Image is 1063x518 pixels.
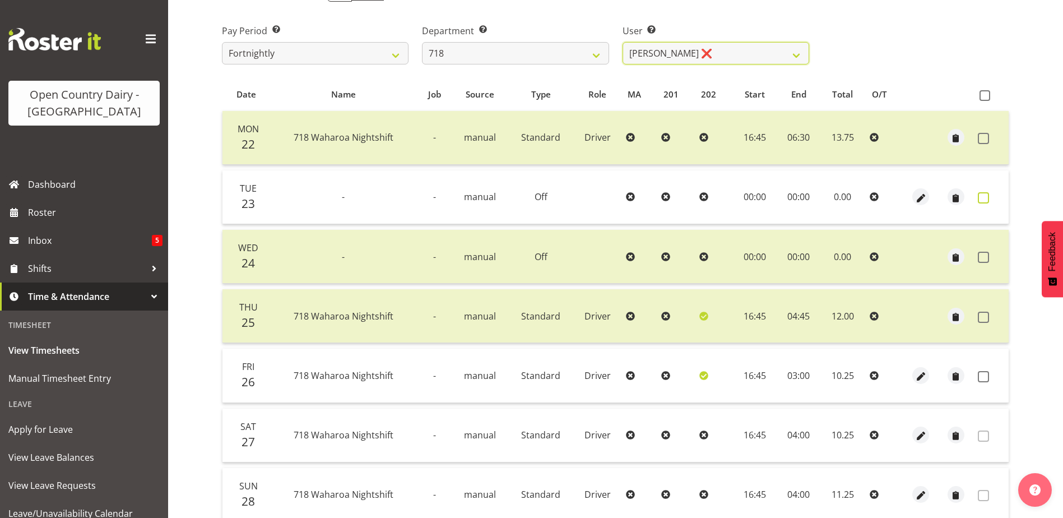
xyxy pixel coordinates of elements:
[464,251,496,263] span: manual
[623,24,809,38] label: User
[777,289,820,343] td: 04:45
[294,310,393,322] span: 718 Waharoa Nightshift
[777,170,820,224] td: 00:00
[222,24,409,38] label: Pay Period
[584,488,611,501] span: Driver
[733,349,778,403] td: 16:45
[791,88,806,101] span: End
[464,429,496,441] span: manual
[3,392,165,415] div: Leave
[433,369,436,382] span: -
[236,88,256,101] span: Date
[745,88,765,101] span: Start
[777,111,820,165] td: 06:30
[238,242,258,254] span: Wed
[588,88,606,101] span: Role
[466,88,494,101] span: Source
[242,374,255,390] span: 26
[342,251,345,263] span: -
[20,86,148,120] div: Open Country Dairy - [GEOGRAPHIC_DATA]
[8,28,101,50] img: Rosterit website logo
[294,488,393,501] span: 718 Waharoa Nightshift
[294,429,393,441] span: 718 Waharoa Nightshift
[1029,484,1041,496] img: help-xxl-2.png
[433,429,436,441] span: -
[508,111,574,165] td: Standard
[433,251,436,263] span: -
[3,415,165,443] a: Apply for Leave
[240,182,257,195] span: Tue
[242,136,255,152] span: 22
[422,24,609,38] label: Department
[428,88,441,101] span: Job
[1042,221,1063,297] button: Feedback - Show survey
[733,111,778,165] td: 16:45
[464,131,496,144] span: manual
[820,409,865,462] td: 10.25
[508,170,574,224] td: Off
[733,230,778,284] td: 00:00
[294,369,393,382] span: 718 Waharoa Nightshift
[464,191,496,203] span: manual
[820,289,865,343] td: 12.00
[508,289,574,343] td: Standard
[28,288,146,305] span: Time & Attendance
[628,88,641,101] span: MA
[733,409,778,462] td: 16:45
[3,336,165,364] a: View Timesheets
[240,420,256,433] span: Sat
[508,230,574,284] td: Off
[3,471,165,499] a: View Leave Requests
[663,88,679,101] span: 201
[8,449,160,466] span: View Leave Balances
[3,364,165,392] a: Manual Timesheet Entry
[152,235,163,246] span: 5
[8,421,160,438] span: Apply for Leave
[242,360,254,373] span: Fri
[433,310,436,322] span: -
[8,477,160,494] span: View Leave Requests
[584,310,611,322] span: Driver
[584,369,611,382] span: Driver
[342,191,345,203] span: -
[433,131,436,144] span: -
[28,232,152,249] span: Inbox
[28,204,163,221] span: Roster
[733,289,778,343] td: 16:45
[239,480,258,492] span: Sun
[433,191,436,203] span: -
[464,488,496,501] span: manual
[584,131,611,144] span: Driver
[242,314,255,330] span: 25
[242,255,255,271] span: 24
[464,369,496,382] span: manual
[820,230,865,284] td: 0.00
[3,443,165,471] a: View Leave Balances
[872,88,887,101] span: O/T
[777,349,820,403] td: 03:00
[733,170,778,224] td: 00:00
[820,349,865,403] td: 10.25
[242,196,255,211] span: 23
[331,88,356,101] span: Name
[820,111,865,165] td: 13.75
[701,88,716,101] span: 202
[238,123,259,135] span: Mon
[820,170,865,224] td: 0.00
[28,176,163,193] span: Dashboard
[242,493,255,509] span: 28
[1047,232,1057,271] span: Feedback
[777,409,820,462] td: 04:00
[531,88,551,101] span: Type
[8,370,160,387] span: Manual Timesheet Entry
[832,88,853,101] span: Total
[28,260,146,277] span: Shifts
[8,342,160,359] span: View Timesheets
[584,429,611,441] span: Driver
[508,409,574,462] td: Standard
[239,301,258,313] span: Thu
[433,488,436,501] span: -
[3,313,165,336] div: Timesheet
[242,434,255,450] span: 27
[294,131,393,144] span: 718 Waharoa Nightshift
